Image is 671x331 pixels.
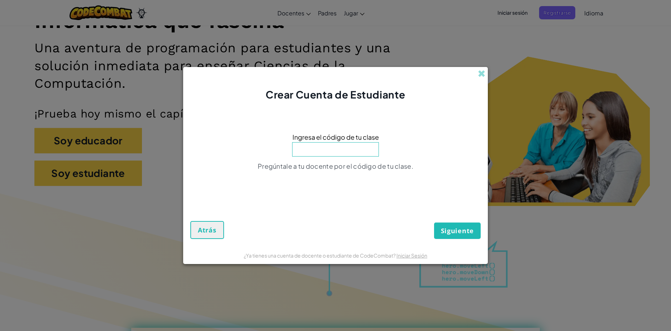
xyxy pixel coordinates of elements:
button: Siguiente [434,222,481,239]
span: ¿Ya tienes una cuenta de docente o estudiante de CodeCombat? [244,252,396,259]
span: Siguiente [441,226,474,235]
button: Atrás [190,221,224,239]
a: Iniciar Sesión [396,252,427,259]
span: Pregúntale a tu docente por el código de tu clase. [258,162,413,170]
span: Ingresa el código de tu clase [292,132,379,142]
span: Crear Cuenta de Estudiante [266,88,405,101]
span: Atrás [198,226,216,234]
